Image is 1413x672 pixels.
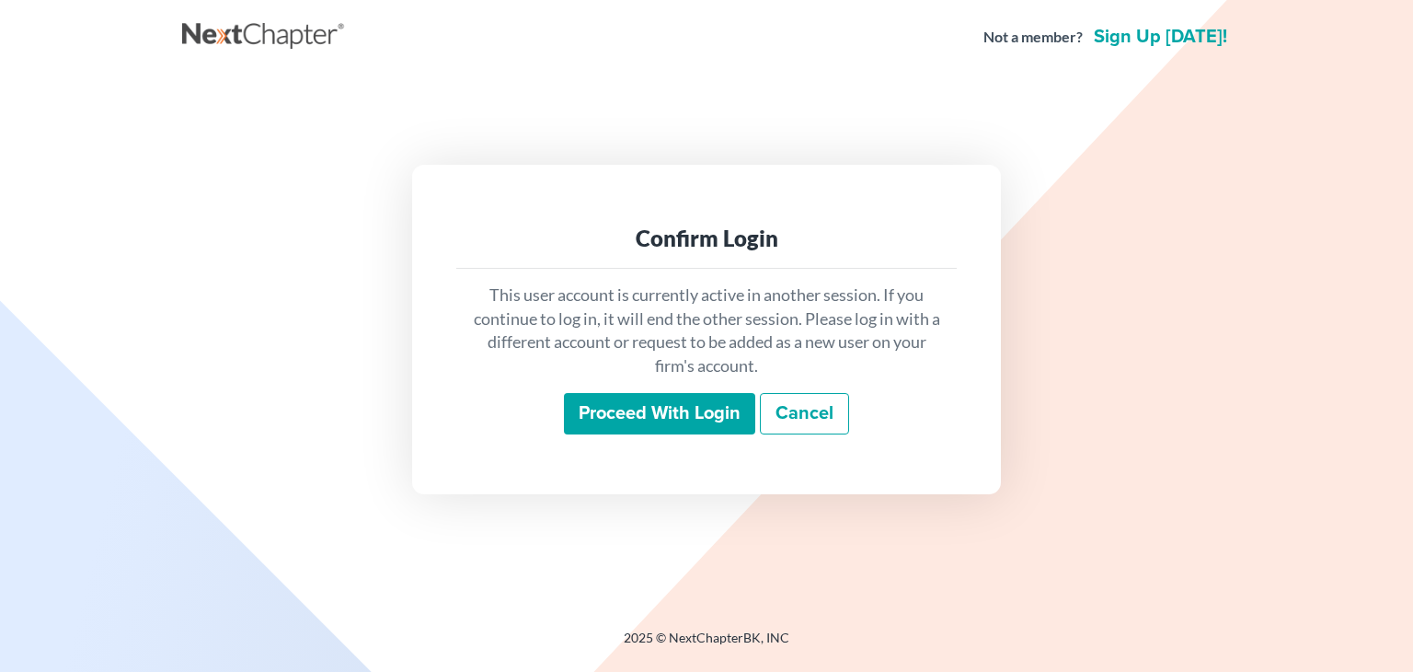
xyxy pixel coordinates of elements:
input: Proceed with login [564,393,755,435]
a: Sign up [DATE]! [1090,28,1231,46]
div: Confirm Login [471,224,942,253]
div: 2025 © NextChapterBK, INC [182,629,1231,662]
strong: Not a member? [983,27,1083,48]
a: Cancel [760,393,849,435]
p: This user account is currently active in another session. If you continue to log in, it will end ... [471,284,942,378]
